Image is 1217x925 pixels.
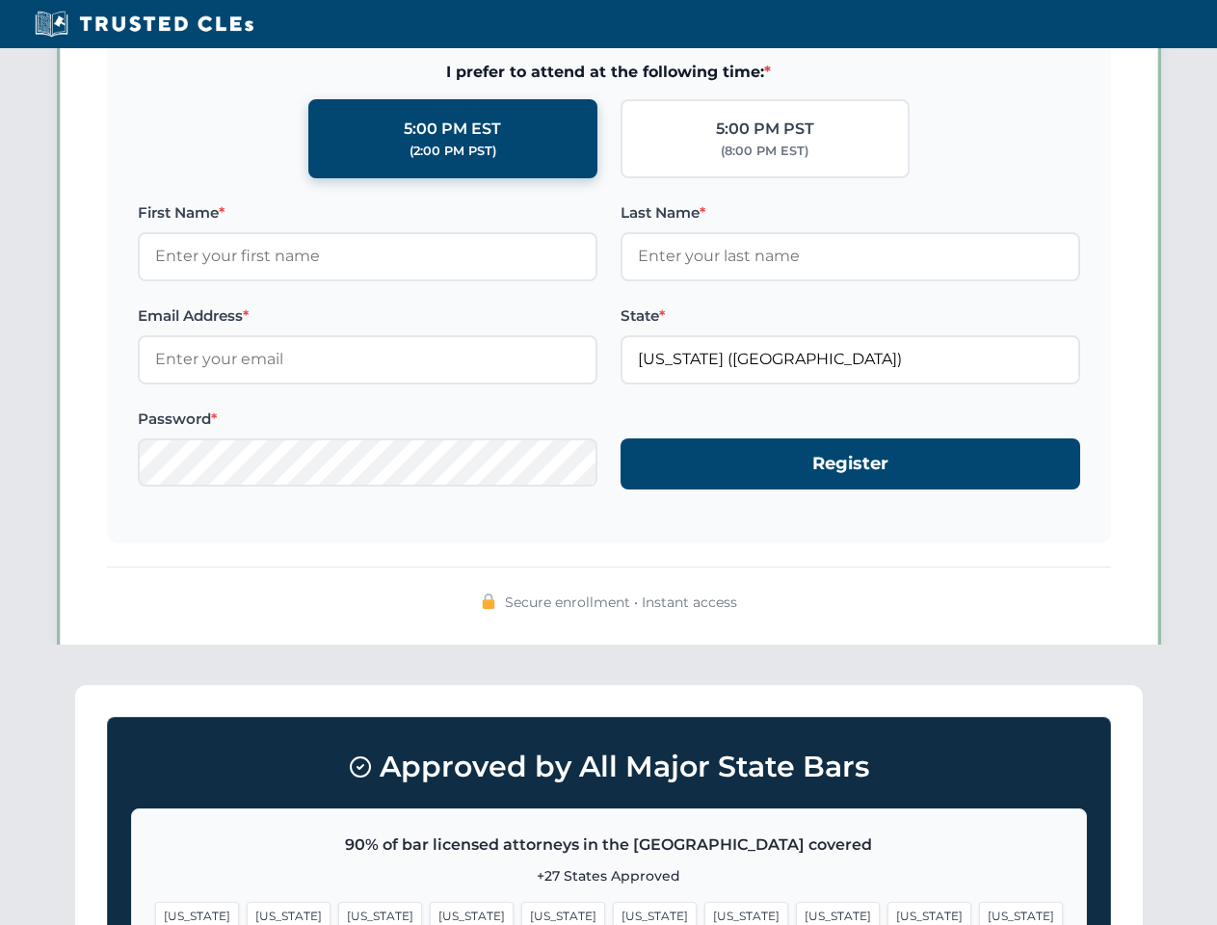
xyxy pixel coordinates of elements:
[410,142,496,161] div: (2:00 PM PST)
[138,335,597,383] input: Enter your email
[481,594,496,609] img: 🔒
[621,438,1080,489] button: Register
[621,335,1080,383] input: Florida (FL)
[621,232,1080,280] input: Enter your last name
[721,142,808,161] div: (8:00 PM EST)
[138,232,597,280] input: Enter your first name
[621,304,1080,328] label: State
[716,117,814,142] div: 5:00 PM PST
[131,741,1087,793] h3: Approved by All Major State Bars
[505,592,737,613] span: Secure enrollment • Instant access
[29,10,259,39] img: Trusted CLEs
[138,304,597,328] label: Email Address
[138,60,1080,85] span: I prefer to attend at the following time:
[138,408,597,431] label: Password
[155,832,1063,858] p: 90% of bar licensed attorneys in the [GEOGRAPHIC_DATA] covered
[155,865,1063,886] p: +27 States Approved
[138,201,597,225] label: First Name
[621,201,1080,225] label: Last Name
[404,117,501,142] div: 5:00 PM EST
